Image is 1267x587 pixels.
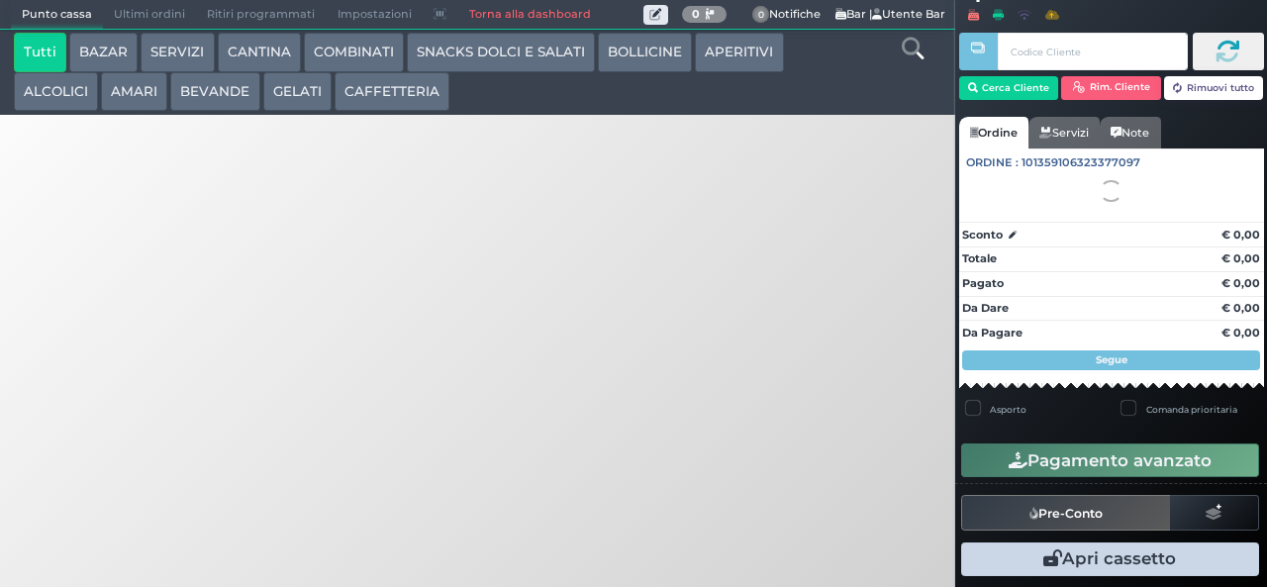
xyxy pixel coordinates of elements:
[1096,353,1127,366] strong: Segue
[327,1,423,29] span: Impostazioni
[959,76,1059,100] button: Cerca Cliente
[961,443,1259,477] button: Pagamento avanzato
[1221,326,1260,340] strong: € 0,00
[1028,117,1100,148] a: Servizi
[335,72,449,112] button: CAFFETTERIA
[1061,76,1161,100] button: Rim. Cliente
[1146,403,1237,416] label: Comanda prioritaria
[304,33,404,72] button: COMBINATI
[1221,251,1260,265] strong: € 0,00
[962,276,1004,290] strong: Pagato
[598,33,692,72] button: BOLLICINE
[11,1,103,29] span: Punto cassa
[1221,301,1260,315] strong: € 0,00
[14,33,66,72] button: Tutti
[962,301,1009,315] strong: Da Dare
[101,72,167,112] button: AMARI
[990,403,1026,416] label: Asporto
[1221,276,1260,290] strong: € 0,00
[1022,154,1140,171] span: 101359106323377097
[69,33,138,72] button: BAZAR
[141,33,214,72] button: SERVIZI
[170,72,259,112] button: BEVANDE
[14,72,98,112] button: ALCOLICI
[196,1,326,29] span: Ritiri programmati
[1221,228,1260,242] strong: € 0,00
[695,33,783,72] button: APERITIVI
[961,495,1171,531] button: Pre-Conto
[692,7,700,21] b: 0
[966,154,1019,171] span: Ordine :
[959,117,1028,148] a: Ordine
[1100,117,1160,148] a: Note
[457,1,601,29] a: Torna alla dashboard
[752,6,770,24] span: 0
[962,251,997,265] strong: Totale
[1164,76,1264,100] button: Rimuovi tutto
[103,1,196,29] span: Ultimi ordini
[407,33,595,72] button: SNACKS DOLCI E SALATI
[962,326,1023,340] strong: Da Pagare
[263,72,332,112] button: GELATI
[961,542,1259,576] button: Apri cassetto
[218,33,301,72] button: CANTINA
[998,33,1187,70] input: Codice Cliente
[962,227,1003,244] strong: Sconto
